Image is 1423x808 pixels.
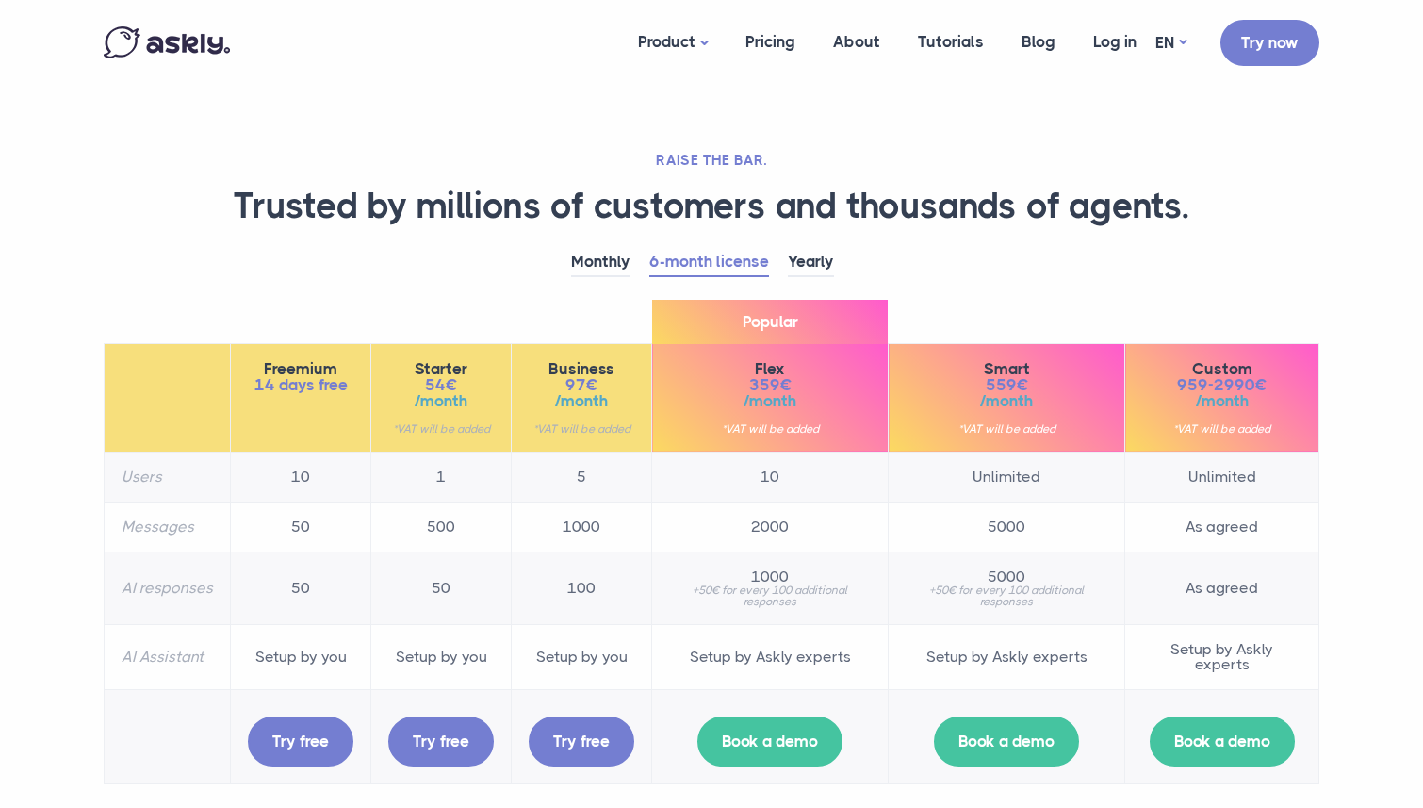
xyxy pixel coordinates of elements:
span: /month [529,393,634,409]
a: Try now [1220,20,1319,66]
td: Setup by you [371,624,512,689]
td: 100 [512,552,652,624]
a: Try free [529,717,634,767]
span: 359€ [669,377,871,393]
span: 1000 [669,569,871,585]
small: *VAT will be added [529,423,634,435]
a: Book a demo [934,717,1079,767]
td: Setup by you [512,624,652,689]
a: Try free [388,717,494,767]
span: 97€ [529,377,634,393]
span: /month [388,393,494,409]
span: /month [1142,393,1301,409]
a: Blog [1003,6,1074,78]
img: Askly [104,26,230,58]
td: Setup by Askly experts [1125,624,1319,689]
a: About [814,6,899,78]
span: 959-2990€ [1142,377,1301,393]
td: 50 [231,552,371,624]
th: AI Assistant [105,624,231,689]
span: Business [529,361,634,377]
td: 10 [652,452,889,502]
a: EN [1155,29,1186,57]
a: Pricing [727,6,814,78]
small: +50€ for every 100 additional responses [669,585,871,607]
span: Custom [1142,361,1301,377]
a: Yearly [788,248,834,277]
a: Book a demo [697,717,842,767]
td: 500 [371,502,512,552]
td: Unlimited [1125,452,1319,502]
h1: Trusted by millions of customers and thousands of agents. [104,184,1319,229]
span: 559€ [906,377,1107,393]
span: /month [906,393,1107,409]
a: Product [619,6,727,80]
td: As agreed [1125,502,1319,552]
span: 54€ [388,377,494,393]
span: 5000 [906,569,1107,585]
span: As agreed [1142,581,1301,596]
td: Setup by Askly experts [889,624,1125,689]
a: Try free [248,717,353,767]
a: 6-month license [649,248,769,277]
a: Monthly [571,248,630,277]
td: 2000 [652,502,889,552]
a: Book a demo [1150,717,1295,767]
td: 50 [371,552,512,624]
span: Smart [906,361,1107,377]
span: 14 days free [248,377,353,393]
th: Users [105,452,231,502]
small: *VAT will be added [1142,423,1301,435]
span: Freemium [248,361,353,377]
small: *VAT will be added [669,423,871,435]
td: 5000 [889,502,1125,552]
span: Starter [388,361,494,377]
td: 5 [512,452,652,502]
small: *VAT will be added [388,423,494,435]
span: Popular [652,300,888,344]
td: 10 [231,452,371,502]
th: Messages [105,502,231,552]
td: Setup by Askly experts [652,624,889,689]
small: *VAT will be added [906,423,1107,435]
small: +50€ for every 100 additional responses [906,585,1107,607]
td: 1 [371,452,512,502]
span: Flex [669,361,871,377]
td: Unlimited [889,452,1125,502]
td: 50 [231,502,371,552]
a: Log in [1074,6,1155,78]
th: AI responses [105,552,231,624]
span: /month [669,393,871,409]
h2: RAISE THE BAR. [104,151,1319,170]
td: 1000 [512,502,652,552]
a: Tutorials [899,6,1003,78]
td: Setup by you [231,624,371,689]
